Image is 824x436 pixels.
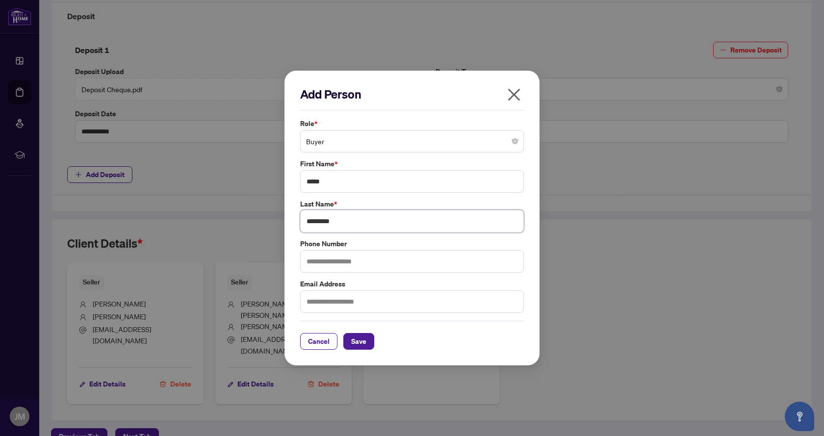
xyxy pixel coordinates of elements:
[512,138,518,144] span: close-circle
[300,118,524,129] label: Role
[785,402,814,431] button: Open asap
[343,333,374,350] button: Save
[300,86,524,102] h2: Add Person
[300,158,524,169] label: First Name
[506,87,522,103] span: close
[351,333,366,349] span: Save
[300,199,524,209] label: Last Name
[300,238,524,249] label: Phone Number
[300,279,524,289] label: Email Address
[306,132,518,151] span: Buyer
[300,333,337,350] button: Cancel
[308,333,330,349] span: Cancel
